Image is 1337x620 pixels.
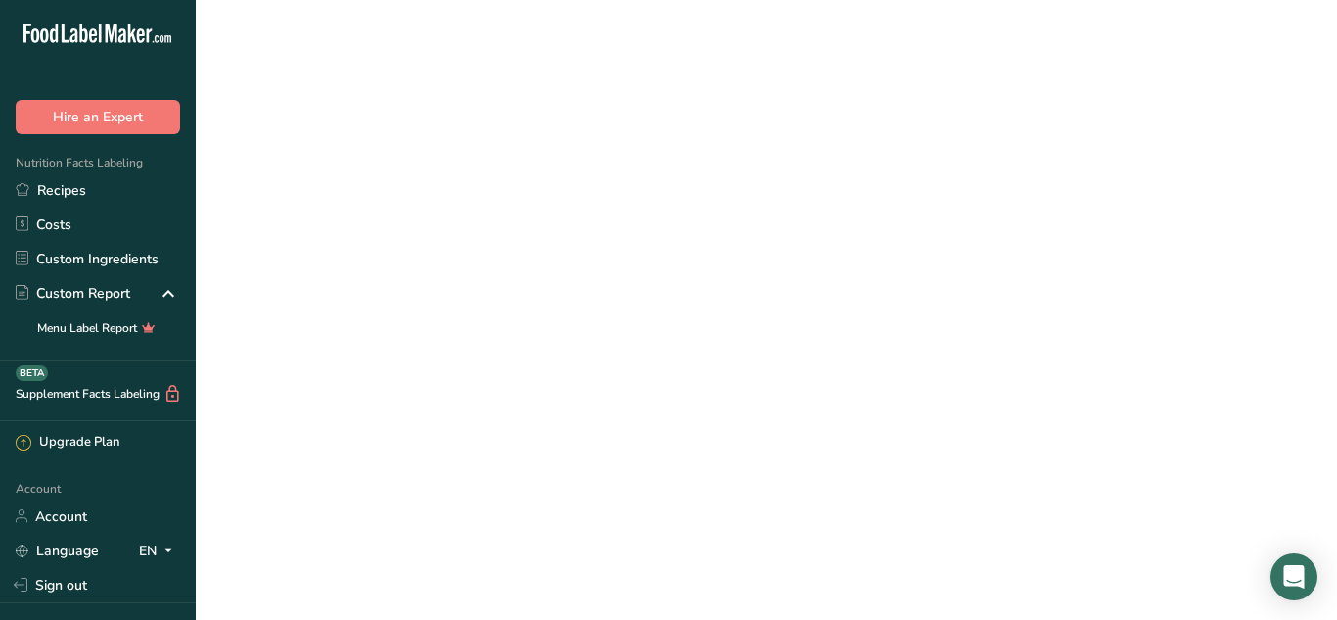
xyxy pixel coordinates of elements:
[16,365,48,381] div: BETA
[16,534,99,568] a: Language
[16,433,119,453] div: Upgrade Plan
[16,100,180,134] button: Hire an Expert
[1270,553,1317,600] div: Open Intercom Messenger
[139,539,180,562] div: EN
[16,283,130,304] div: Custom Report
